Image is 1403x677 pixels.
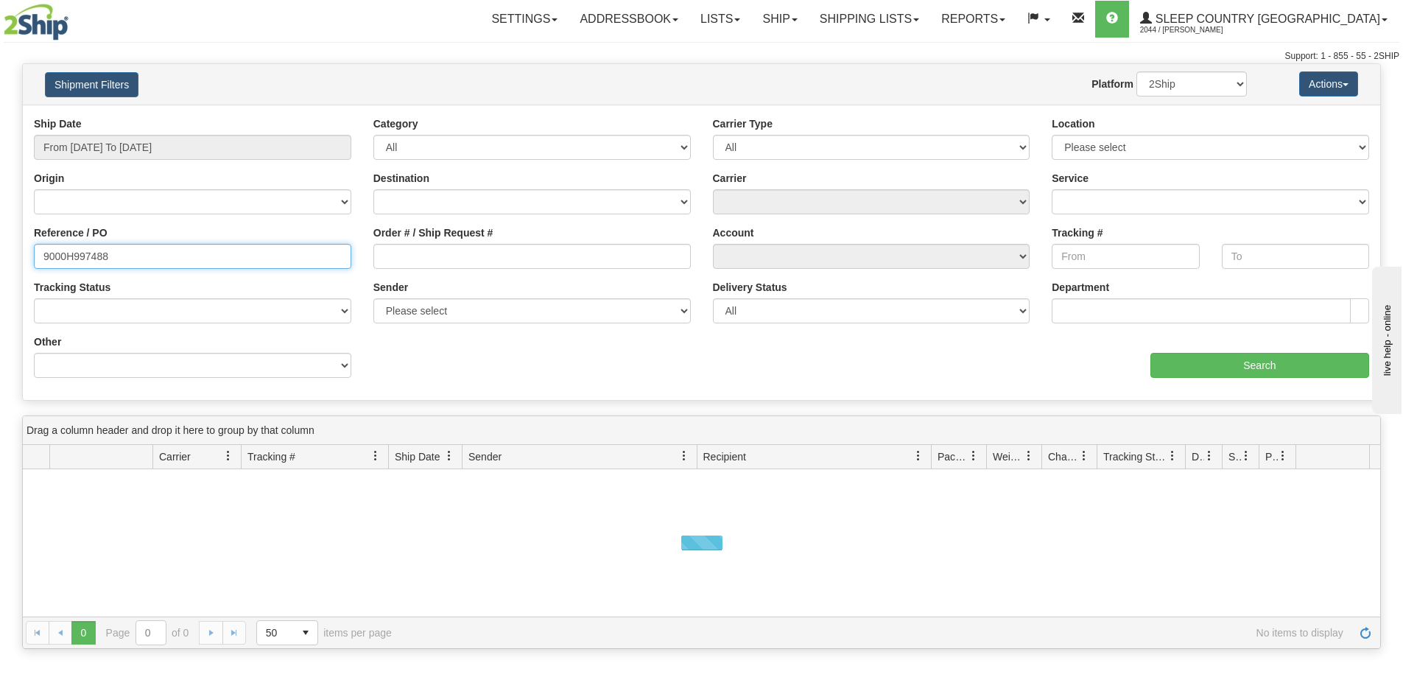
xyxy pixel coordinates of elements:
span: Charge [1048,449,1079,464]
span: Packages [938,449,968,464]
img: logo2044.jpg [4,4,68,41]
a: Pickup Status filter column settings [1270,443,1295,469]
span: Page 0 [71,621,95,645]
label: Tracking # [1052,225,1103,240]
span: select [294,621,317,645]
span: items per page [256,620,392,645]
a: Refresh [1354,621,1377,645]
a: Shipping lists [809,1,930,38]
span: Tracking Status [1103,449,1167,464]
label: Carrier Type [713,116,773,131]
a: Lists [689,1,751,38]
a: Settings [480,1,569,38]
label: Tracking Status [34,280,110,295]
label: Account [713,225,754,240]
span: 50 [266,625,285,640]
a: Ship [751,1,808,38]
span: Ship Date [395,449,440,464]
div: live help - online [11,13,136,24]
a: Carrier filter column settings [216,443,241,469]
a: Sleep Country [GEOGRAPHIC_DATA] 2044 / [PERSON_NAME] [1129,1,1399,38]
label: Delivery Status [713,280,787,295]
span: Shipment Issues [1228,449,1241,464]
a: Delivery Status filter column settings [1197,443,1222,469]
div: grid grouping header [23,416,1380,445]
span: Carrier [159,449,191,464]
a: Ship Date filter column settings [437,443,462,469]
button: Actions [1299,71,1358,97]
span: Page sizes drop down [256,620,318,645]
label: Other [34,334,61,349]
label: Reference / PO [34,225,108,240]
span: Recipient [703,449,746,464]
input: From [1052,244,1199,269]
label: Order # / Ship Request # [373,225,493,240]
a: Addressbook [569,1,689,38]
a: Tracking Status filter column settings [1160,443,1185,469]
input: Search [1150,353,1369,378]
label: Platform [1091,77,1133,91]
span: Tracking # [247,449,295,464]
label: Service [1052,171,1089,186]
a: Sender filter column settings [672,443,697,469]
label: Carrier [713,171,747,186]
label: Sender [373,280,408,295]
span: Pickup Status [1265,449,1278,464]
a: Recipient filter column settings [906,443,931,469]
iframe: chat widget [1369,263,1402,413]
a: Reports [930,1,1016,38]
span: Delivery Status [1192,449,1204,464]
span: No items to display [412,627,1343,639]
a: Tracking # filter column settings [363,443,388,469]
input: To [1222,244,1369,269]
a: Charge filter column settings [1072,443,1097,469]
a: Shipment Issues filter column settings [1234,443,1259,469]
label: Location [1052,116,1094,131]
label: Department [1052,280,1109,295]
a: Packages filter column settings [961,443,986,469]
button: Shipment Filters [45,72,138,97]
span: Sleep Country [GEOGRAPHIC_DATA] [1152,13,1380,25]
label: Origin [34,171,64,186]
span: Sender [468,449,502,464]
span: Weight [993,449,1024,464]
div: Support: 1 - 855 - 55 - 2SHIP [4,50,1399,63]
label: Destination [373,171,429,186]
span: Page of 0 [106,620,189,645]
label: Category [373,116,418,131]
a: Weight filter column settings [1016,443,1041,469]
label: Ship Date [34,116,82,131]
span: 2044 / [PERSON_NAME] [1140,23,1251,38]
